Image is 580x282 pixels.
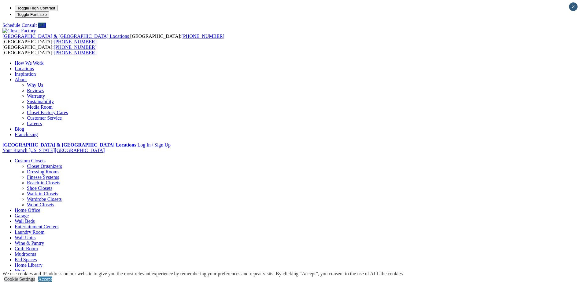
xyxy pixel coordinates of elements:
[27,202,54,207] a: Wood Closets
[15,251,36,257] a: Mudrooms
[28,148,105,153] span: [US_STATE][GEOGRAPHIC_DATA]
[15,235,35,240] a: Wall Units
[15,132,38,137] a: Franchising
[27,197,62,202] a: Wardrobe Closets
[15,219,35,224] a: Wall Beds
[27,191,58,196] a: Walk-in Closets
[15,126,24,132] a: Blog
[15,268,25,273] a: More menu text will display only on big screen
[15,240,44,246] a: Wine & Pantry
[2,34,129,39] span: [GEOGRAPHIC_DATA] & [GEOGRAPHIC_DATA] Locations
[38,277,52,282] a: Accept
[27,82,43,88] a: Why Us
[27,115,62,121] a: Customer Service
[2,34,224,44] span: [GEOGRAPHIC_DATA]: [GEOGRAPHIC_DATA]:
[27,88,44,93] a: Reviews
[15,5,57,11] button: Toggle High Contrast
[54,50,97,55] a: [PHONE_NUMBER]
[27,99,54,104] a: Sustainability
[15,66,34,71] a: Locations
[15,208,40,213] a: Home Office
[27,186,52,191] a: Shoe Closets
[54,39,97,44] a: [PHONE_NUMBER]
[15,224,59,229] a: Entertainment Centers
[15,11,49,18] button: Toggle Font size
[17,6,55,10] span: Toggle High Contrast
[15,213,29,218] a: Garage
[27,164,62,169] a: Closet Organizers
[181,34,224,39] a: [PHONE_NUMBER]
[2,142,136,147] a: [GEOGRAPHIC_DATA] & [GEOGRAPHIC_DATA] Locations
[27,104,53,110] a: Media Room
[15,60,44,66] a: How We Work
[4,277,35,282] a: Cookie Settings
[27,169,59,174] a: Dressing Rooms
[38,23,46,28] a: Call
[15,77,27,82] a: About
[27,93,45,99] a: Warranty
[15,246,38,251] a: Craft Room
[2,148,105,153] a: Your Branch [US_STATE][GEOGRAPHIC_DATA]
[54,45,97,50] a: [PHONE_NUMBER]
[15,230,44,235] a: Laundry Room
[2,34,130,39] a: [GEOGRAPHIC_DATA] & [GEOGRAPHIC_DATA] Locations
[2,28,36,34] img: Closet Factory
[17,12,47,17] span: Toggle Font size
[137,142,170,147] a: Log In / Sign Up
[2,271,404,277] div: We use cookies and IP address on our website to give you the most relevant experience by remember...
[2,148,27,153] span: Your Branch
[15,158,46,163] a: Custom Closets
[15,71,36,77] a: Inspiration
[15,262,42,268] a: Home Library
[27,180,60,185] a: Reach-in Closets
[15,257,37,262] a: Kid Spaces
[27,110,68,115] a: Closet Factory Cares
[569,2,578,11] button: Close
[2,45,97,55] span: [GEOGRAPHIC_DATA]: [GEOGRAPHIC_DATA]:
[27,121,42,126] a: Careers
[27,175,59,180] a: Finesse Systems
[2,23,37,28] a: Schedule Consult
